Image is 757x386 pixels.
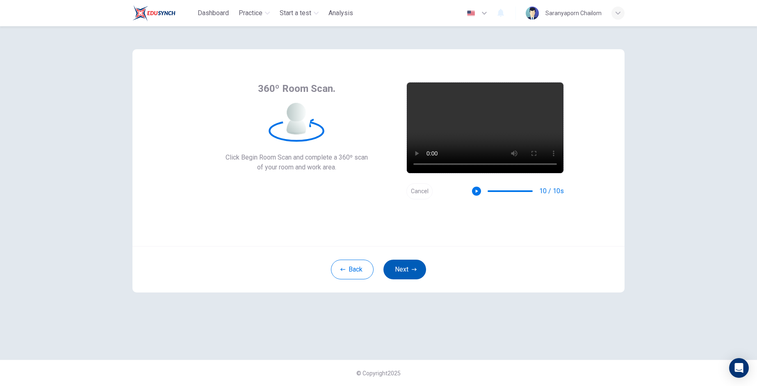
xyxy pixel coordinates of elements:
[356,370,401,377] span: © Copyright 2025
[383,260,426,279] button: Next
[226,153,368,162] span: Click Begin Room Scan and complete a 360º scan
[328,8,353,18] span: Analysis
[331,260,374,279] button: Back
[235,6,273,21] button: Practice
[539,186,564,196] span: 10 / 10s
[466,10,476,16] img: en
[132,5,194,21] a: Train Test logo
[132,5,176,21] img: Train Test logo
[239,8,262,18] span: Practice
[258,82,335,95] span: 360º Room Scan.
[729,358,749,378] div: Open Intercom Messenger
[194,6,232,21] button: Dashboard
[276,6,322,21] button: Start a test
[280,8,311,18] span: Start a test
[325,6,356,21] button: Analysis
[526,7,539,20] img: Profile picture
[545,8,602,18] div: Saranyaporn Chailom
[198,8,229,18] span: Dashboard
[406,183,433,199] button: Cancel
[226,162,368,172] span: of your room and work area.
